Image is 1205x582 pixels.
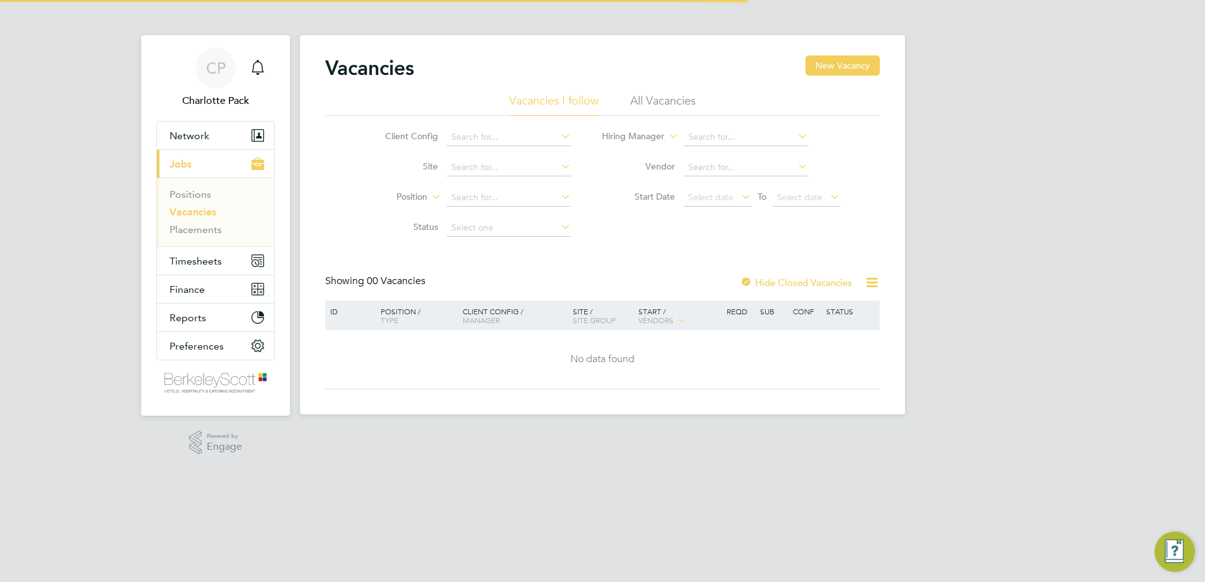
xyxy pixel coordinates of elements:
li: Vacancies I follow [509,93,599,116]
a: Placements [170,224,222,236]
div: Sub [757,300,790,322]
span: Preferences [170,340,224,352]
span: Timesheets [170,255,222,267]
span: Site Group [573,315,616,325]
span: Vendors [638,315,674,325]
span: Charlotte Pack [156,93,275,108]
span: Type [381,315,398,325]
label: Hiring Manager [592,130,664,143]
span: CP [206,60,226,76]
li: All Vacancies [630,93,696,116]
button: New Vacancy [805,55,880,76]
nav: Main navigation [141,35,290,416]
span: Reports [170,312,206,324]
span: Jobs [170,158,192,170]
div: Position / [371,300,459,331]
label: Hide Closed Vacancies [740,277,852,288]
span: Engage [207,442,242,452]
span: To [754,188,770,205]
label: Status [366,221,438,232]
label: Vendor [602,161,675,172]
label: Position [355,191,427,203]
h2: Vacancies [325,55,414,81]
a: Vacancies [170,206,216,218]
a: Positions [170,188,211,200]
button: Engage Resource Center [1155,532,1195,572]
button: Network [157,122,274,149]
div: Jobs [157,178,274,246]
div: Showing [325,275,428,288]
span: Manager [463,315,500,325]
span: Network [170,130,209,142]
span: Select date [777,191,822,203]
input: Search for... [684,128,808,146]
label: Client Config [366,130,438,142]
label: Start Date [602,191,675,202]
span: Powered by [207,431,242,442]
span: 00 Vacancies [367,275,425,287]
button: Jobs [157,150,274,178]
label: Site [366,161,438,172]
div: Status [823,300,878,322]
div: Start / [635,300,724,332]
div: Reqd [724,300,756,322]
div: Site / [570,300,636,331]
div: Client Config / [459,300,570,331]
a: CPCharlotte Pack [156,48,275,108]
img: berkeley-scott-logo-retina.png [164,373,267,393]
div: ID [327,300,371,322]
div: Conf [790,300,822,322]
input: Search for... [447,159,571,176]
button: Timesheets [157,247,274,275]
input: Select one [447,219,571,237]
button: Reports [157,304,274,331]
button: Finance [157,275,274,303]
div: No data found [327,353,878,366]
input: Search for... [684,159,808,176]
button: Preferences [157,332,274,360]
input: Search for... [447,189,571,207]
a: Powered byEngage [189,431,243,455]
a: Go to home page [156,373,275,393]
span: Finance [170,283,205,295]
input: Search for... [447,128,571,146]
span: Select date [688,191,734,203]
